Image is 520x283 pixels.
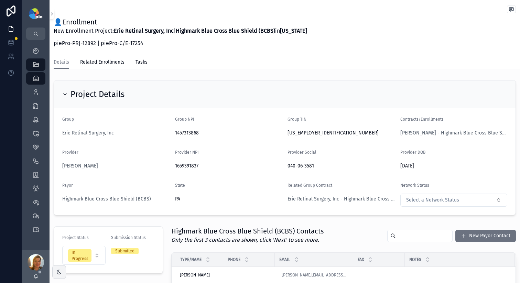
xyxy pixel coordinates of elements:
[400,130,508,137] a: [PERSON_NAME] - Highmark Blue Cross Blue Shield (BCBS) - [GEOGRAPHIC_DATA] | 17254
[406,197,459,204] span: Select a Network Status
[400,117,444,122] span: Contracts/Enrollments
[80,59,124,66] span: Related Enrollments
[62,183,73,188] span: Payor
[115,248,134,254] div: Submitted
[175,196,180,203] span: PA
[360,272,364,278] div: --
[455,230,516,242] button: New Payor Contact
[409,257,421,262] span: Notes
[171,237,319,243] em: Only the first 3 contacts are shown, click 'Next' to see more.
[114,28,174,34] strong: Erie Retinal Surgery, Inc
[176,28,275,34] strong: Highmark Blue Cross Blue Shield (BCBS)
[228,257,240,262] span: Phone
[29,8,42,19] img: App logo
[288,130,395,137] span: [US_EMPLOYER_IDENTIFICATION_NUMBER]
[175,117,194,122] span: Group NPI
[175,150,199,155] span: Provider NPI
[71,89,124,100] h2: Project Details
[400,194,508,207] button: Select Button
[357,270,401,281] a: --
[171,226,324,236] h1: Highmark Blue Cross Blue Shield (BCBS) Contacts
[288,183,332,188] span: Related Group Contract
[54,56,69,69] a: Details
[22,40,50,250] div: scrollable content
[288,163,395,170] span: 040-06-3581
[288,150,316,155] span: Provider Social
[405,272,507,278] a: --
[62,235,89,240] span: Project Status
[54,39,307,47] p: piePro-PRJ-12892 | piePro-C/E-17254
[72,249,88,262] div: In Progress
[405,272,409,278] span: --
[80,56,124,70] a: Related Enrollments
[180,272,210,278] span: [PERSON_NAME]
[279,257,290,262] span: Email
[136,59,148,66] span: Tasks
[62,150,78,155] span: Provider
[358,257,364,262] span: Fax
[282,272,346,278] a: [PERSON_NAME][EMAIL_ADDRESS][PERSON_NAME][DOMAIN_NAME]
[54,59,69,66] span: Details
[175,130,282,137] span: 1457313868
[62,117,74,122] span: Group
[54,17,307,27] h1: 👤Enrollment
[62,163,98,170] a: [PERSON_NAME]
[54,27,307,35] p: New Enrollment Project: | in
[175,163,282,170] span: 1659391837
[136,56,148,70] a: Tasks
[279,270,349,281] a: [PERSON_NAME][EMAIL_ADDRESS][PERSON_NAME][DOMAIN_NAME]
[400,183,429,188] span: Network Status
[111,235,146,240] span: Submission Status
[227,270,271,281] a: --
[62,130,114,137] a: Erie Retinal Surgery, Inc
[62,196,151,203] a: Highmark Blue Cross Blue Shield (BCBS)
[400,163,508,170] span: [DATE]
[288,117,306,122] span: Group TIN
[230,272,234,278] div: --
[400,150,425,155] span: Provider DOB
[280,28,307,34] strong: [US_STATE]
[180,257,202,262] span: Type/Name
[180,272,219,278] a: [PERSON_NAME]
[175,183,185,188] span: State
[288,196,395,203] a: Erie Retinal Surgery, Inc - Highmark Blue Cross Blue Shield (BCBS) - [GEOGRAPHIC_DATA] | 17176
[62,246,106,265] button: Select Button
